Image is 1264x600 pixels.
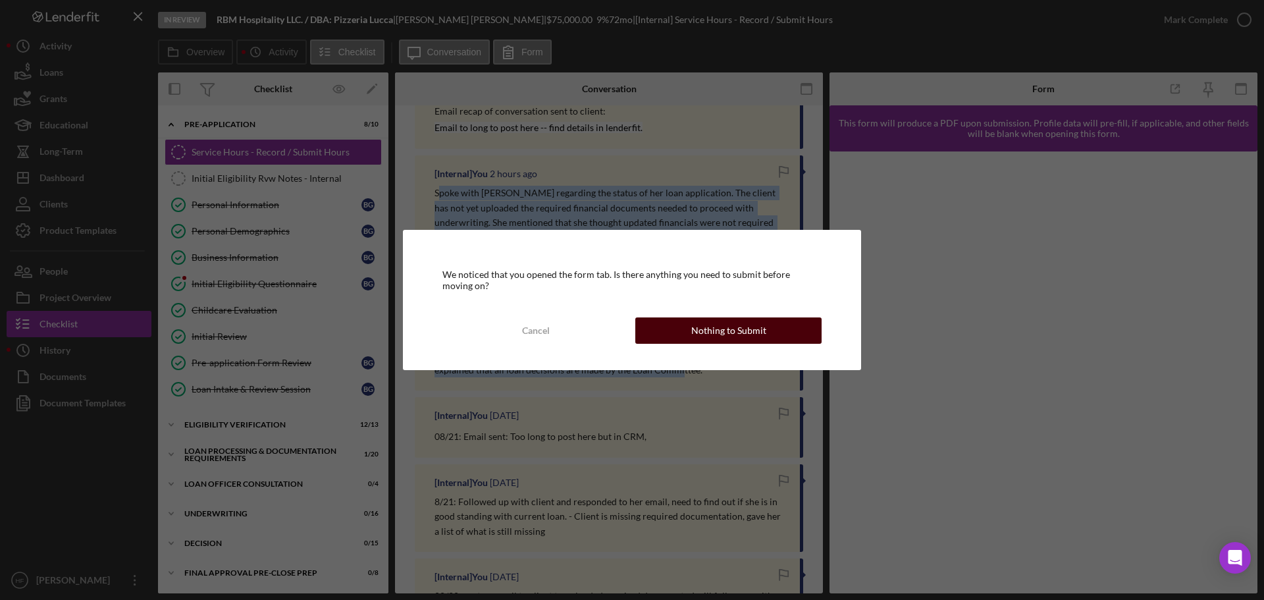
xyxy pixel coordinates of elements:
[691,317,766,344] div: Nothing to Submit
[442,269,822,290] div: We noticed that you opened the form tab. Is there anything you need to submit before moving on?
[442,317,629,344] button: Cancel
[635,317,822,344] button: Nothing to Submit
[1219,542,1251,574] div: Open Intercom Messenger
[522,317,550,344] div: Cancel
